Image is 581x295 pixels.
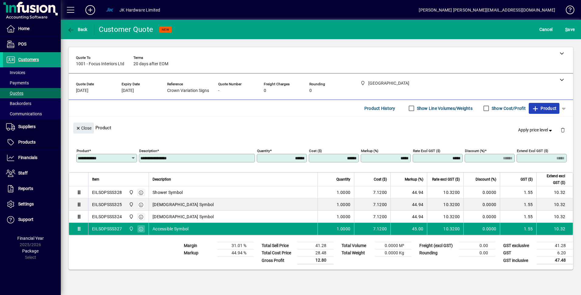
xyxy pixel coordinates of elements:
[518,127,553,133] span: Apply price level
[537,249,573,257] td: 6.20
[416,249,459,257] td: Rounding
[529,103,559,114] button: Product
[167,88,209,93] span: Crown Variation Signs
[3,166,61,181] a: Staff
[339,249,375,257] td: Total Weight
[259,242,297,249] td: Total Sell Price
[354,223,390,235] td: 7.1200
[18,42,26,46] span: POS
[18,124,36,129] span: Suppliers
[416,105,473,111] label: Show Line Volumes/Weights
[354,186,390,198] td: 7.1200
[3,21,61,36] a: Home
[375,249,411,257] td: 0.0000 Kg
[500,249,537,257] td: GST
[6,70,25,75] span: Invoices
[431,202,460,208] div: 10.3200
[564,24,576,35] button: Save
[536,186,573,198] td: 10.32
[463,223,500,235] td: 0.0000
[297,257,334,264] td: 12.80
[61,24,94,35] app-page-header-button: Back
[3,119,61,134] a: Suppliers
[3,98,61,109] a: Backorders
[17,236,44,241] span: Financial Year
[565,27,568,32] span: S
[374,176,387,183] span: Cost ($)
[18,217,33,222] span: Support
[419,5,555,15] div: [PERSON_NAME] [PERSON_NAME][EMAIL_ADDRESS][DOMAIN_NAME]
[361,149,378,153] mat-label: Markup (%)
[532,103,556,113] span: Product
[337,189,351,195] span: 1.0000
[540,173,565,186] span: Extend excl GST ($)
[122,88,134,93] span: [DATE]
[431,214,460,220] div: 10.3200
[517,149,548,153] mat-label: Extend excl GST ($)
[100,5,119,15] button: Profile
[133,62,168,66] span: 20 days after EOM
[6,91,23,96] span: Quotes
[3,88,61,98] a: Quotes
[127,213,134,220] span: Auckland
[390,198,427,211] td: 44.94
[73,123,94,134] button: Close
[153,176,171,183] span: Description
[336,176,350,183] span: Quantity
[309,149,322,153] mat-label: Cost ($)
[127,201,134,208] span: Auckland
[81,5,100,15] button: Add
[521,176,533,183] span: GST ($)
[3,197,61,212] a: Settings
[413,149,440,153] mat-label: Rate excl GST ($)
[18,186,33,191] span: Reports
[18,57,39,62] span: Customers
[153,202,214,208] span: [DEMOGRAPHIC_DATA] Symbol
[500,211,536,223] td: 1.55
[500,198,536,211] td: 1.55
[218,88,219,93] span: -
[337,214,351,220] span: 1.0000
[259,249,297,257] td: Total Cost Price
[153,226,188,232] span: Accessible Symbol
[66,24,89,35] button: Back
[259,257,297,264] td: Gross Profit
[555,123,570,137] button: Delete
[76,123,91,133] span: Close
[3,150,61,165] a: Financials
[3,135,61,150] a: Products
[92,214,122,220] div: EILSOPSSS324
[127,225,134,232] span: Auckland
[18,140,36,144] span: Products
[92,189,122,195] div: EILSOPSSS328
[18,26,29,31] span: Home
[362,103,398,114] button: Product History
[153,214,214,220] span: [DEMOGRAPHIC_DATA] Symbol
[500,242,537,249] td: GST exclusive
[92,226,122,232] div: EILSOPSSS327
[181,249,217,257] td: Markup
[3,78,61,88] a: Payments
[77,149,89,153] mat-label: Product
[18,202,34,206] span: Settings
[476,176,496,183] span: Discount (%)
[139,149,157,153] mat-label: Description
[516,125,556,136] button: Apply price level
[127,189,134,196] span: Auckland
[6,101,31,106] span: Backorders
[539,25,553,34] span: Cancel
[297,249,334,257] td: 28.48
[257,149,270,153] mat-label: Quantity
[153,189,183,195] span: Shower Symbol
[465,149,485,153] mat-label: Discount (%)
[538,24,554,35] button: Cancel
[3,67,61,78] a: Invoices
[463,186,500,198] td: 0.0000
[432,176,460,183] span: Rate excl GST ($)
[390,186,427,198] td: 44.94
[264,88,266,93] span: 0
[67,27,88,32] span: Back
[339,242,375,249] td: Total Volume
[354,198,390,211] td: 7.1200
[119,5,160,15] div: JK Hardware Limited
